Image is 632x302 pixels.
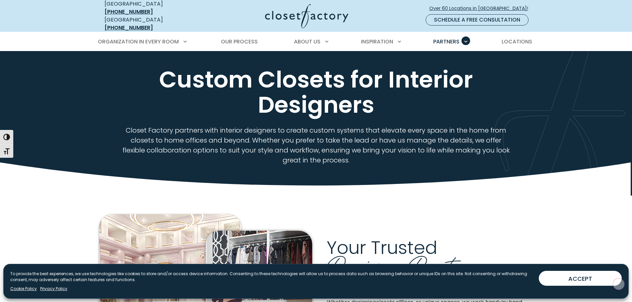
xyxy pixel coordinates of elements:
a: Cookie Policy [10,286,37,292]
a: [PHONE_NUMBER] [105,8,153,16]
button: ACCEPT [539,271,622,286]
a: Over 60 Locations in [GEOGRAPHIC_DATA]! [429,3,534,14]
h1: Custom Closets for Interior Designers [103,67,529,117]
span: Partners [433,38,459,45]
p: To provide the best experiences, we use technologies like cookies to store and/or access device i... [10,271,533,283]
p: Closet Factory partners with interior designers to create custom systems that elevate every space... [121,125,511,165]
div: [GEOGRAPHIC_DATA] [105,16,201,32]
span: Your Trusted [327,235,437,260]
span: Locations [502,38,532,45]
span: Inspiration [361,38,393,45]
a: Schedule a Free Consultation [426,14,528,26]
a: Privacy Policy [40,286,67,292]
img: Closet Factory Logo [265,4,348,28]
nav: Primary Menu [93,32,539,51]
span: Organization in Every Room [98,38,179,45]
span: Our Process [221,38,258,45]
span: Over 60 Locations in [GEOGRAPHIC_DATA]! [429,5,533,12]
span: About Us [294,38,320,45]
a: [PHONE_NUMBER] [105,24,153,31]
span: Design Partner [327,244,487,281]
